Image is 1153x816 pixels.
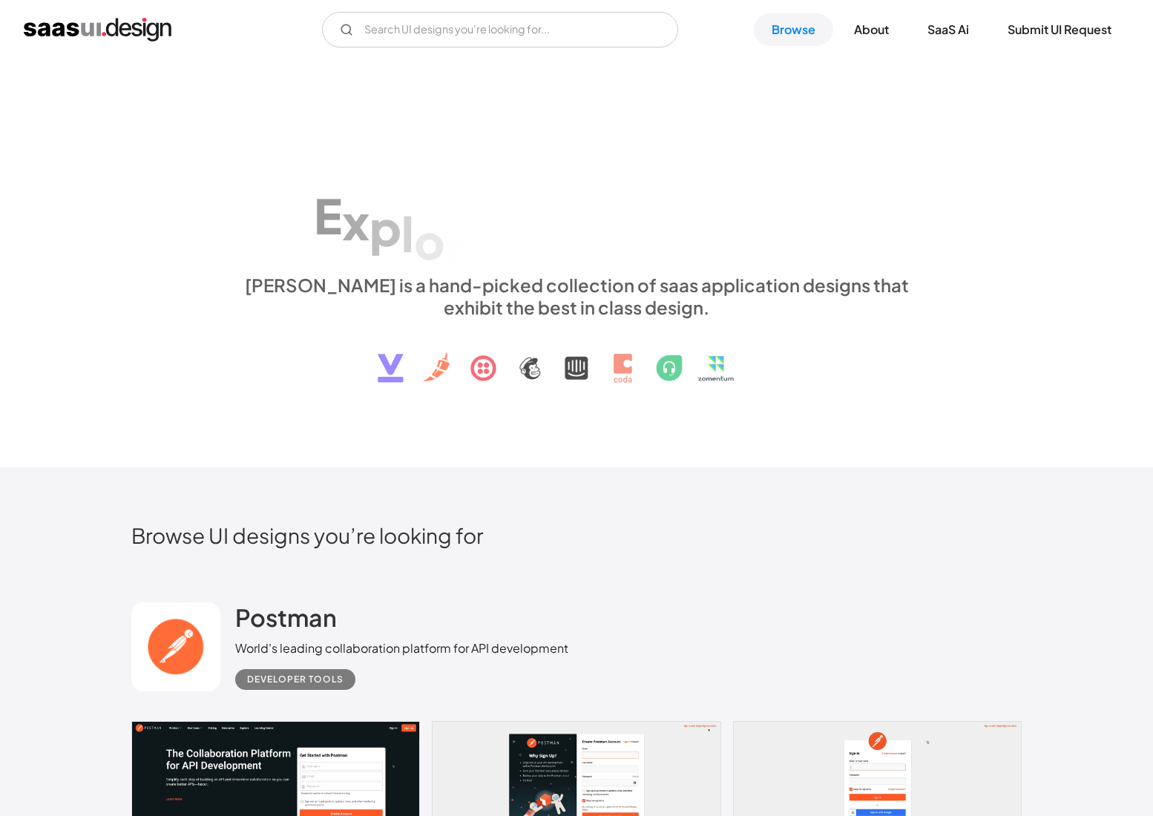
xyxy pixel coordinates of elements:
[235,602,337,639] a: Postman
[235,145,918,260] h1: Explore SaaS UI design patterns & interactions.
[342,192,369,249] div: x
[314,187,342,244] div: E
[247,671,344,688] div: Developer tools
[352,318,801,395] img: text, icon, saas logo
[369,198,401,255] div: p
[24,18,171,42] a: home
[836,13,907,46] a: About
[401,205,414,262] div: l
[322,12,678,47] input: Search UI designs you're looking for...
[235,602,337,632] h2: Postman
[235,639,568,657] div: World's leading collaboration platform for API development
[131,522,1022,548] h2: Browse UI designs you’re looking for
[754,13,833,46] a: Browse
[414,211,445,269] div: o
[322,12,678,47] form: Email Form
[445,219,464,276] div: r
[910,13,987,46] a: SaaS Ai
[235,274,918,318] div: [PERSON_NAME] is a hand-picked collection of saas application designs that exhibit the best in cl...
[990,13,1129,46] a: Submit UI Request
